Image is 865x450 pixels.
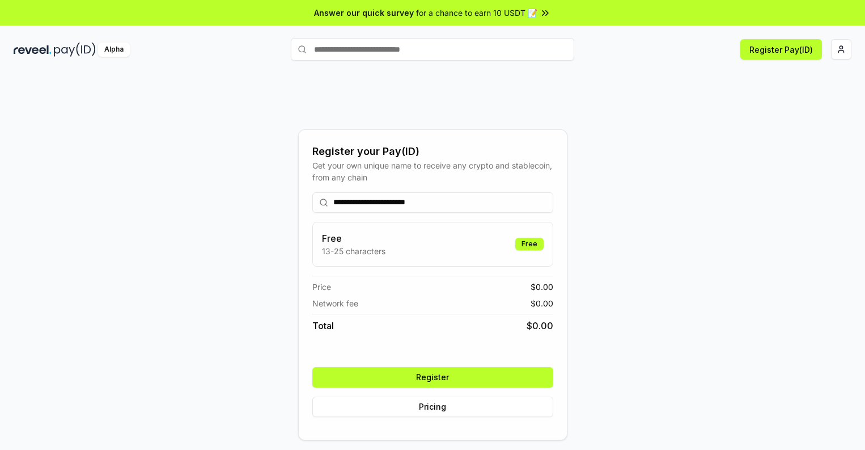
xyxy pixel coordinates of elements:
[416,7,537,19] span: for a chance to earn 10 USDT 📝
[531,297,553,309] span: $ 0.00
[322,245,385,257] p: 13-25 characters
[314,7,414,19] span: Answer our quick survey
[312,281,331,293] span: Price
[14,43,52,57] img: reveel_dark
[312,397,553,417] button: Pricing
[322,232,385,245] h3: Free
[527,319,553,333] span: $ 0.00
[312,367,553,388] button: Register
[531,281,553,293] span: $ 0.00
[740,39,822,60] button: Register Pay(ID)
[312,319,334,333] span: Total
[312,159,553,183] div: Get your own unique name to receive any crypto and stablecoin, from any chain
[54,43,96,57] img: pay_id
[515,238,544,250] div: Free
[312,144,553,159] div: Register your Pay(ID)
[98,43,130,57] div: Alpha
[312,297,358,309] span: Network fee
